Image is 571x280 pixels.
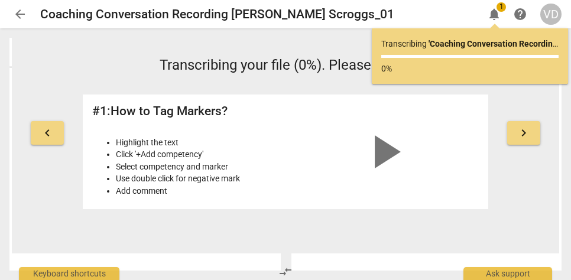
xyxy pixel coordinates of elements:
button: Notifications [484,4,505,25]
span: 1 [497,2,506,12]
li: Select competency and marker [116,161,281,173]
div: Ask support [463,267,552,280]
button: VD [540,4,562,25]
span: arrow_back [13,7,27,21]
p: 0% [381,63,559,75]
div: Keyboard shortcuts [19,267,119,280]
li: Click '+Add competency' [116,148,281,161]
li: Add comment [116,185,281,197]
p: Transcribing ... [381,38,559,50]
a: Help [510,4,531,25]
span: keyboard_arrow_right [517,126,531,140]
span: keyboard_arrow_left [40,126,54,140]
li: Highlight the text [116,136,281,149]
span: notifications [487,7,501,21]
span: Transcribing your file (0%). Please wait... [160,57,412,73]
h2: # 1 : How to Tag Markers? [92,104,281,119]
span: play_arrow [356,123,413,180]
span: help [513,7,527,21]
span: compare_arrows [278,265,293,279]
li: Use double click for negative mark [116,172,281,185]
h2: Coaching Conversation Recording [PERSON_NAME] Scroggs_01 [40,7,394,22]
